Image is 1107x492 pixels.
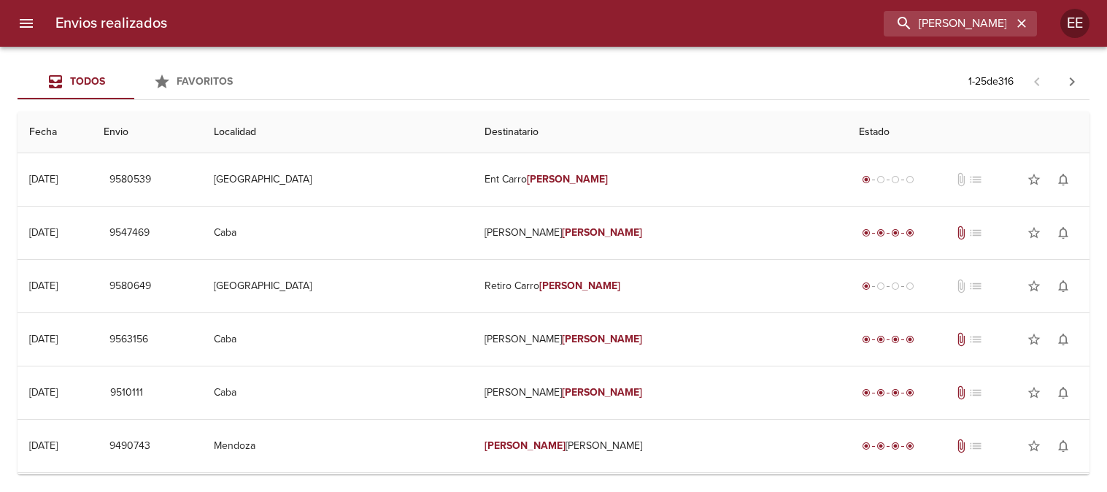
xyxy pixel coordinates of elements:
[954,385,968,400] span: Tiene documentos adjuntos
[876,175,885,184] span: radio_button_unchecked
[202,420,472,472] td: Mendoza
[1049,325,1078,354] button: Activar notificaciones
[954,226,968,240] span: Tiene documentos adjuntos
[1056,385,1071,400] span: notifications_none
[859,172,917,187] div: Generado
[104,380,150,407] button: 9510111
[1019,165,1049,194] button: Agregar a favoritos
[859,439,917,453] div: Entregado
[968,332,983,347] span: No tiene pedido asociado
[1056,226,1071,240] span: notifications_none
[876,282,885,291] span: radio_button_unchecked
[29,439,58,452] div: [DATE]
[473,366,847,419] td: [PERSON_NAME]
[1027,332,1041,347] span: star_border
[954,172,968,187] span: No tiene documentos adjuntos
[862,282,871,291] span: radio_button_checked
[18,112,92,153] th: Fecha
[109,224,150,242] span: 9547469
[1060,9,1089,38] div: EE
[1027,385,1041,400] span: star_border
[473,313,847,366] td: [PERSON_NAME]
[876,442,885,450] span: radio_button_checked
[906,388,914,397] span: radio_button_checked
[1056,439,1071,453] span: notifications_none
[891,442,900,450] span: radio_button_checked
[968,74,1014,89] p: 1 - 25 de 316
[1019,74,1054,88] span: Pagina anterior
[562,386,643,399] em: [PERSON_NAME]
[109,277,151,296] span: 9580649
[906,335,914,344] span: radio_button_checked
[104,166,157,193] button: 9580539
[968,226,983,240] span: No tiene pedido asociado
[539,280,620,292] em: [PERSON_NAME]
[862,442,871,450] span: radio_button_checked
[485,439,566,452] em: [PERSON_NAME]
[562,226,643,239] em: [PERSON_NAME]
[1049,431,1078,461] button: Activar notificaciones
[29,173,58,185] div: [DATE]
[202,366,472,419] td: Caba
[954,279,968,293] span: No tiene documentos adjuntos
[104,433,156,460] button: 9490743
[1049,378,1078,407] button: Activar notificaciones
[891,388,900,397] span: radio_button_checked
[1027,439,1041,453] span: star_border
[862,175,871,184] span: radio_button_checked
[862,335,871,344] span: radio_button_checked
[1027,279,1041,293] span: star_border
[876,388,885,397] span: radio_button_checked
[92,112,203,153] th: Envio
[562,333,643,345] em: [PERSON_NAME]
[1056,279,1071,293] span: notifications_none
[1049,218,1078,247] button: Activar notificaciones
[968,385,983,400] span: No tiene pedido asociado
[876,335,885,344] span: radio_button_checked
[1060,9,1089,38] div: Abrir información de usuario
[1027,226,1041,240] span: star_border
[109,171,151,189] span: 9580539
[884,11,1012,36] input: buscar
[859,279,917,293] div: Generado
[104,273,157,300] button: 9580649
[1049,165,1078,194] button: Activar notificaciones
[859,226,917,240] div: Entregado
[202,260,472,312] td: [GEOGRAPHIC_DATA]
[202,313,472,366] td: Caba
[1056,172,1071,187] span: notifications_none
[29,226,58,239] div: [DATE]
[1049,272,1078,301] button: Activar notificaciones
[859,332,917,347] div: Entregado
[859,385,917,400] div: Entregado
[954,332,968,347] span: Tiene documentos adjuntos
[473,207,847,259] td: [PERSON_NAME]
[1019,378,1049,407] button: Agregar a favoritos
[891,335,900,344] span: radio_button_checked
[55,12,167,35] h6: Envios realizados
[29,333,58,345] div: [DATE]
[473,112,847,153] th: Destinatario
[847,112,1089,153] th: Estado
[1019,325,1049,354] button: Agregar a favoritos
[202,153,472,206] td: [GEOGRAPHIC_DATA]
[968,439,983,453] span: No tiene pedido asociado
[473,153,847,206] td: Ent Carro
[18,64,251,99] div: Tabs Envios
[891,228,900,237] span: radio_button_checked
[1019,272,1049,301] button: Agregar a favoritos
[104,326,154,353] button: 9563156
[9,6,44,41] button: menu
[906,228,914,237] span: radio_button_checked
[109,331,148,349] span: 9563156
[1027,172,1041,187] span: star_border
[891,282,900,291] span: radio_button_unchecked
[177,75,233,88] span: Favoritos
[70,75,105,88] span: Todos
[1056,332,1071,347] span: notifications_none
[862,228,871,237] span: radio_button_checked
[109,384,144,402] span: 9510111
[862,388,871,397] span: radio_button_checked
[29,280,58,292] div: [DATE]
[968,279,983,293] span: No tiene pedido asociado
